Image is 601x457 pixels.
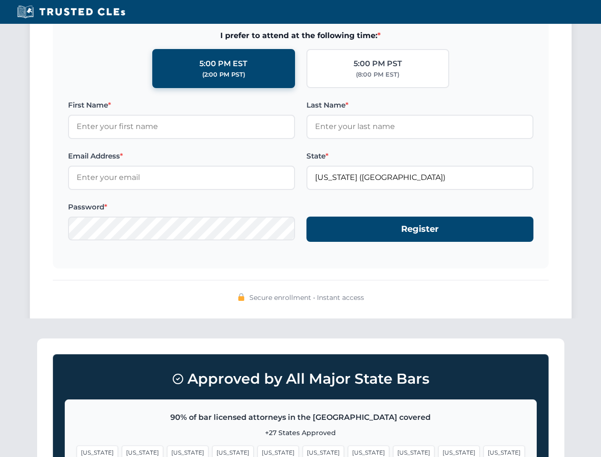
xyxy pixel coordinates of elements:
[68,201,295,213] label: Password
[68,115,295,139] input: Enter your first name
[77,411,525,424] p: 90% of bar licensed attorneys in the [GEOGRAPHIC_DATA] covered
[354,58,402,70] div: 5:00 PM PST
[68,30,533,42] span: I prefer to attend at the following time:
[68,150,295,162] label: Email Address
[202,70,245,79] div: (2:00 PM PST)
[237,293,245,301] img: 🔒
[306,217,533,242] button: Register
[356,70,399,79] div: (8:00 PM EST)
[68,166,295,189] input: Enter your email
[65,366,537,392] h3: Approved by All Major State Bars
[199,58,247,70] div: 5:00 PM EST
[249,292,364,303] span: Secure enrollment • Instant access
[77,427,525,438] p: +27 States Approved
[306,99,533,111] label: Last Name
[14,5,128,19] img: Trusted CLEs
[68,99,295,111] label: First Name
[306,166,533,189] input: Florida (FL)
[306,150,533,162] label: State
[306,115,533,139] input: Enter your last name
